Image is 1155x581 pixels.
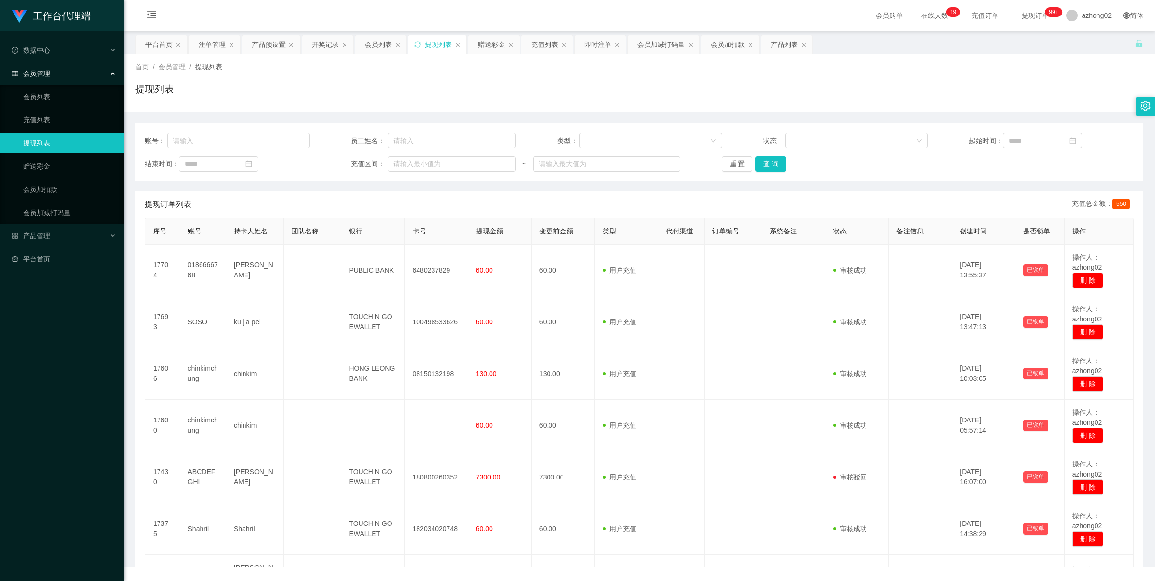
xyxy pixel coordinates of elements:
[145,451,180,503] td: 17430
[341,451,404,503] td: TOUCH N GO EWALLET
[1069,137,1076,144] i: 图标: calendar
[23,110,116,130] a: 充值列表
[533,156,680,172] input: 请输入最大值为
[1072,273,1103,288] button: 删 除
[189,63,191,71] span: /
[312,35,339,54] div: 开奖记录
[1023,523,1048,535] button: 已锁单
[833,227,847,235] span: 状态
[33,0,91,31] h1: 工作台代理端
[145,136,167,146] span: 账号：
[1072,324,1103,340] button: 删 除
[1023,471,1048,483] button: 已锁单
[229,42,234,48] i: 图标: close
[1072,512,1102,530] span: 操作人：azhong02
[365,35,392,54] div: 会员列表
[603,370,636,378] span: 用户充值
[771,35,798,54] div: 产品列表
[539,227,573,235] span: 变更前金额
[180,503,226,555] td: Shahril
[603,525,636,533] span: 用户充值
[710,138,716,145] i: 图标: down
[153,63,155,71] span: /
[167,133,310,148] input: 请输入
[532,296,595,348] td: 60.00
[291,227,318,235] span: 团队名称
[342,42,347,48] i: 图标: close
[135,82,174,96] h1: 提现列表
[180,400,226,451] td: chinkimchung
[405,245,468,296] td: 6480237829
[1072,227,1086,235] span: 操作
[833,370,867,378] span: 审核成功
[1023,368,1048,379] button: 已锁单
[1023,420,1048,431] button: 已锁单
[351,136,388,146] span: 员工姓名：
[476,266,493,274] span: 60.00
[532,503,595,555] td: 60.00
[1072,376,1103,392] button: 删 除
[950,7,953,17] p: 1
[23,87,116,106] a: 会员列表
[252,35,286,54] div: 产品预设置
[12,47,18,54] i: 图标: check-circle-o
[180,296,226,348] td: SOSO
[532,245,595,296] td: 60.00
[425,35,452,54] div: 提现列表
[1072,253,1102,271] span: 操作人：azhong02
[476,318,493,326] span: 60.00
[1072,531,1103,547] button: 删 除
[584,35,611,54] div: 即时注单
[833,318,867,326] span: 审核成功
[226,400,284,451] td: chinkim
[349,227,362,235] span: 银行
[145,348,180,400] td: 17606
[614,42,620,48] i: 图标: close
[341,245,404,296] td: PUBLIC BANK
[1072,408,1102,426] span: 操作人：azhong02
[637,35,685,54] div: 会员加减打码量
[969,136,1003,146] span: 起始时间：
[23,203,116,222] a: 会员加减打码量
[12,232,50,240] span: 产品管理
[1023,264,1048,276] button: 已锁单
[135,0,168,31] i: 图标: menu-fold
[245,160,252,167] i: 图标: calendar
[226,296,284,348] td: ku jia pei
[1140,101,1151,111] i: 图标: setting
[289,42,294,48] i: 图标: close
[896,227,924,235] span: 备注信息
[531,35,558,54] div: 充值列表
[405,451,468,503] td: 180800260352
[388,133,516,148] input: 请输入
[234,227,268,235] span: 持卡人姓名
[1023,316,1048,328] button: 已锁单
[180,245,226,296] td: 0186666768
[341,348,404,400] td: HONG LEONG BANK
[476,525,493,533] span: 60.00
[395,42,401,48] i: 图标: close
[603,227,616,235] span: 类型
[226,245,284,296] td: [PERSON_NAME]
[145,159,179,169] span: 结束时间：
[476,473,501,481] span: 7300.00
[131,545,1147,555] div: 2021
[561,42,567,48] i: 图标: close
[952,503,1015,555] td: [DATE] 14:38:29
[603,473,636,481] span: 用户充值
[666,227,693,235] span: 代付渠道
[603,266,636,274] span: 用户充值
[603,421,636,429] span: 用户充值
[226,503,284,555] td: Shahril
[145,199,191,210] span: 提现订单列表
[1023,227,1050,235] span: 是否锁单
[953,7,956,17] p: 9
[748,42,753,48] i: 图标: close
[188,227,202,235] span: 账号
[712,227,739,235] span: 订单编号
[351,159,388,169] span: 充值区间：
[341,296,404,348] td: TOUCH N GO EWALLET
[12,232,18,239] i: 图标: appstore-o
[532,400,595,451] td: 60.00
[1072,428,1103,443] button: 删 除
